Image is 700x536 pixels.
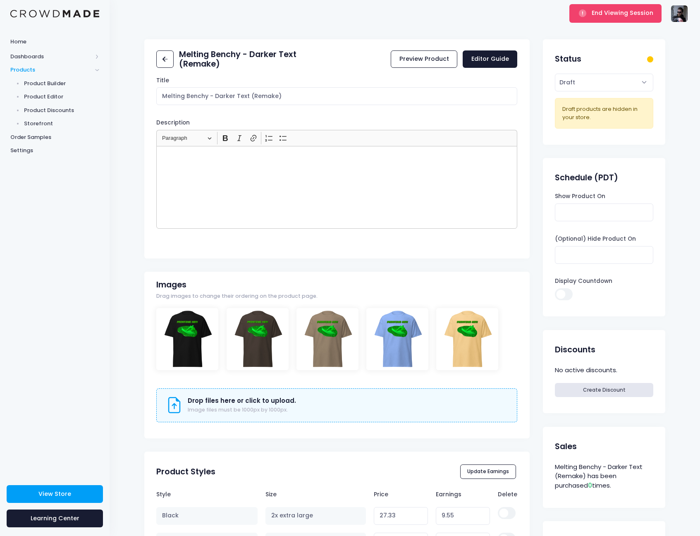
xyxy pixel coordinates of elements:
[10,38,99,46] span: Home
[38,490,71,498] span: View Store
[555,54,581,64] h2: Status
[555,442,577,451] h2: Sales
[156,119,190,127] label: Description
[188,406,288,413] span: Image files must be 1000px by 1000px.
[10,53,92,61] span: Dashboards
[24,93,100,101] span: Product Editor
[156,486,261,502] th: Style
[463,50,517,68] a: Editor Guide
[162,133,205,143] span: Paragraph
[391,50,457,68] a: Preview Product
[588,481,592,490] span: 0
[179,50,337,69] h2: Melting Benchy - Darker Text (Remake)
[7,485,103,503] a: View Store
[494,486,518,502] th: Delete
[156,77,169,85] label: Title
[555,192,605,201] label: Show Product On
[592,9,653,17] span: End Viewing Session
[569,4,662,22] button: End Viewing Session
[156,130,517,146] div: Editor toolbar
[10,10,99,18] img: Logo
[24,106,100,115] span: Product Discounts
[555,277,612,285] label: Display Countdown
[24,79,100,88] span: Product Builder
[370,486,432,502] th: Price
[432,486,494,502] th: Earnings
[555,235,636,243] label: (Optional) Hide Product On
[555,345,595,354] h2: Discounts
[7,510,103,527] a: Learning Center
[24,120,100,128] span: Storefront
[555,364,653,376] div: No active discounts.
[555,383,653,397] a: Create Discount
[156,467,215,476] h2: Product Styles
[10,133,99,141] span: Order Samples
[156,280,186,290] h2: Images
[156,292,318,300] span: Drag images to change their ordering on the product page.
[555,461,653,492] div: Melting Benchy - Darker Text (Remake) has been purchased times.
[10,66,92,74] span: Products
[261,486,370,502] th: Size
[562,105,646,121] div: Draft products are hidden in your store.
[158,132,215,145] button: Paragraph
[555,173,618,182] h2: Schedule (PDT)
[156,146,517,229] div: Rich Text Editor, main
[188,397,296,404] h3: Drop files here or click to upload.
[460,464,516,479] button: Update Earnings
[31,514,79,522] span: Learning Center
[671,5,688,22] img: User
[10,146,99,155] span: Settings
